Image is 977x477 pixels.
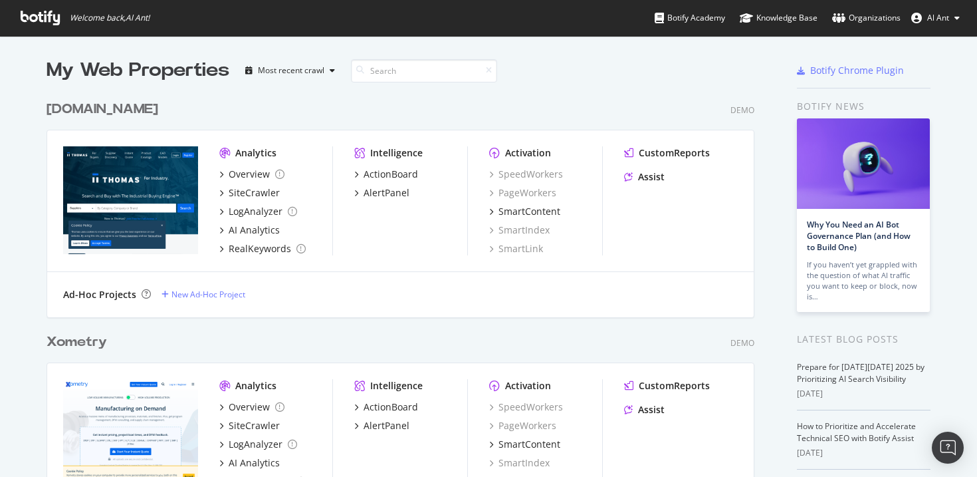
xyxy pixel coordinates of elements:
[807,219,911,253] a: Why You Need an AI Bot Governance Plan (and How to Build One)
[730,337,754,349] div: Demo
[219,168,284,181] a: Overview
[797,64,904,77] a: Botify Chrome Plugin
[219,224,280,237] a: AI Analytics
[229,224,280,237] div: AI Analytics
[63,146,198,254] img: thomasnet.com
[489,456,550,470] a: SmartIndex
[932,432,964,464] div: Open Intercom Messenger
[162,289,245,300] a: New Ad-Hoc Project
[505,379,551,393] div: Activation
[364,419,409,432] div: AlertPanel
[797,447,930,459] div: [DATE]
[639,379,710,393] div: CustomReports
[171,289,245,300] div: New Ad-Hoc Project
[219,242,306,255] a: RealKeywords
[730,104,754,116] div: Demo
[235,146,276,160] div: Analytics
[927,12,949,23] span: Al Ant
[832,11,901,25] div: Organizations
[505,146,551,160] div: Activation
[219,438,297,451] a: LogAnalyzer
[351,59,497,82] input: Search
[219,419,280,432] a: SiteCrawler
[354,168,418,181] a: ActionBoard
[364,168,418,181] div: ActionBoard
[229,242,291,255] div: RealKeywords
[70,13,150,23] span: Welcome back, Al Ant !
[489,419,556,432] a: PageWorkers
[797,361,924,385] a: Prepare for [DATE][DATE] 2025 by Prioritizing AI Search Visibility
[229,168,270,181] div: Overview
[797,332,930,347] div: Latest Blog Posts
[797,118,930,209] img: Why You Need an AI Bot Governance Plan (and How to Build One)
[47,100,158,119] div: [DOMAIN_NAME]
[47,57,229,84] div: My Web Properties
[370,146,423,160] div: Intelligence
[47,100,163,119] a: [DOMAIN_NAME]
[797,420,916,444] a: How to Prioritize and Accelerate Technical SEO with Botify Assist
[797,99,930,114] div: Botify news
[639,146,710,160] div: CustomReports
[235,379,276,393] div: Analytics
[219,400,284,414] a: Overview
[258,67,324,75] div: Most recent crawl
[489,205,560,218] a: SmartContent
[63,288,136,301] div: Ad-Hoc Projects
[229,400,270,414] div: Overview
[47,333,107,352] div: Xometry
[624,146,710,160] a: CustomReports
[624,170,665,184] a: Assist
[489,242,543,255] a: SmartLink
[489,168,563,181] a: SpeedWorkers
[638,170,665,184] div: Assist
[354,419,409,432] a: AlertPanel
[489,438,560,451] a: SmartContent
[498,205,560,218] div: SmartContent
[638,403,665,416] div: Assist
[354,186,409,200] a: AlertPanel
[489,400,563,414] a: SpeedWorkers
[810,64,904,77] div: Botify Chrome Plugin
[229,205,282,218] div: LogAnalyzer
[797,388,930,400] div: [DATE]
[901,7,970,29] button: Al Ant
[47,333,112,352] a: Xometry
[364,400,418,414] div: ActionBoard
[740,11,817,25] div: Knowledge Base
[229,438,282,451] div: LogAnalyzer
[364,186,409,200] div: AlertPanel
[229,419,280,432] div: SiteCrawler
[240,60,340,81] button: Most recent crawl
[370,379,423,393] div: Intelligence
[624,403,665,416] a: Assist
[219,186,280,200] a: SiteCrawler
[229,456,280,470] div: AI Analytics
[624,379,710,393] a: CustomReports
[354,400,418,414] a: ActionBoard
[498,438,560,451] div: SmartContent
[489,224,550,237] a: SmartIndex
[807,259,920,302] div: If you haven’t yet grappled with the question of what AI traffic you want to keep or block, now is…
[655,11,725,25] div: Botify Academy
[219,456,280,470] a: AI Analytics
[229,186,280,200] div: SiteCrawler
[489,186,556,200] a: PageWorkers
[219,205,297,218] a: LogAnalyzer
